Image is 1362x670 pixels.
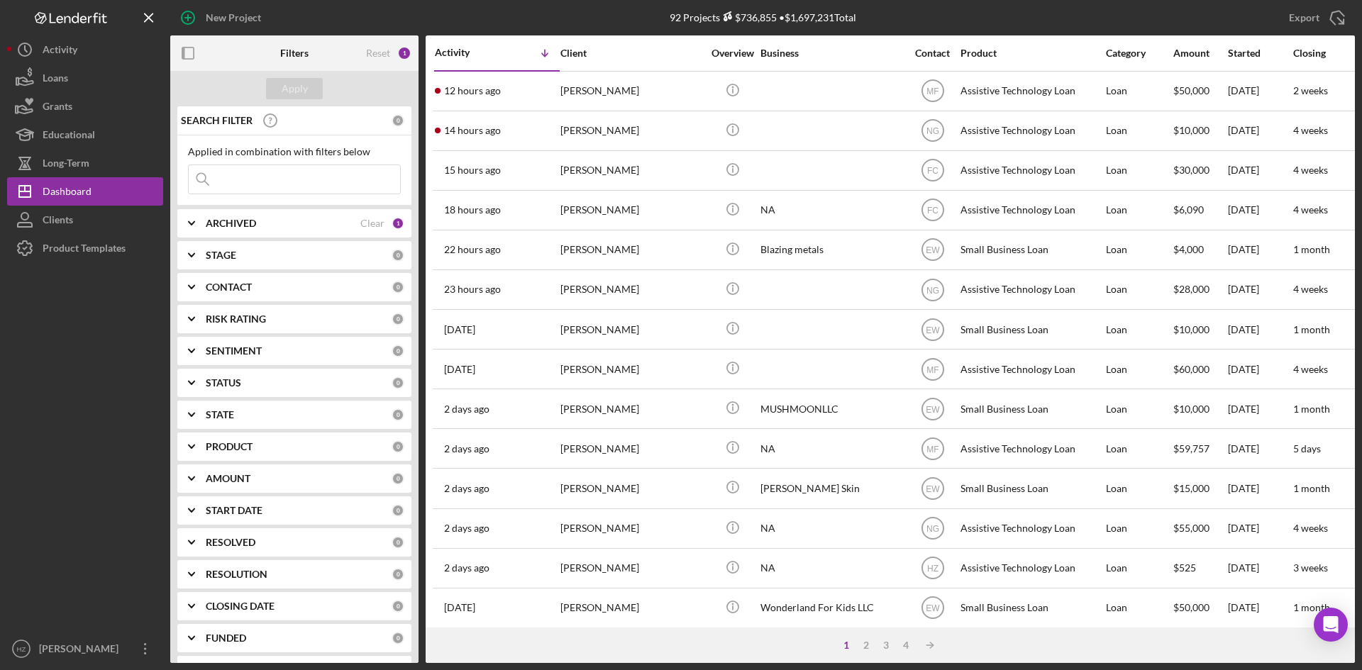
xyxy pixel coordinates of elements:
div: Loan [1106,510,1172,547]
b: START DATE [206,505,262,516]
div: Wonderland For Kids LLC [760,589,902,627]
button: Product Templates [7,234,163,262]
div: [PERSON_NAME] [560,191,702,229]
text: FC [927,166,939,176]
time: 4 weeks [1293,363,1328,375]
text: MF [926,444,939,454]
div: Loan [1106,271,1172,308]
div: [PERSON_NAME] [560,390,702,428]
div: Client [560,48,702,59]
div: [DATE] [1228,152,1292,189]
div: [PERSON_NAME] [560,469,702,507]
button: Dashboard [7,177,163,206]
div: Loan [1106,311,1172,348]
button: New Project [170,4,275,32]
div: Assistive Technology Loan [960,191,1102,229]
button: HZ[PERSON_NAME] [7,635,163,663]
span: $10,000 [1173,124,1209,136]
div: 0 [392,504,404,517]
time: 3 weeks [1293,562,1328,574]
text: MF [926,86,939,96]
div: Loan [1106,469,1172,507]
div: Business [760,48,902,59]
div: Assistive Technology Loan [960,72,1102,110]
b: RESOLVED [206,537,255,548]
b: STAGE [206,250,236,261]
text: FC [927,206,939,216]
b: STATE [206,409,234,420]
span: $6,090 [1173,203,1204,216]
text: EW [926,484,940,494]
time: 5 days [1293,442,1321,454]
time: 2025-10-08 23:54 [444,483,489,494]
div: Product [960,48,1102,59]
div: [PERSON_NAME] [35,635,128,666]
div: Export [1289,4,1319,32]
div: Loan [1106,152,1172,189]
div: Loan [1106,589,1172,627]
text: EW [926,325,940,335]
span: $15,000 [1173,482,1209,494]
div: Small Business Loan [960,231,1102,269]
time: 4 weeks [1293,203,1328,216]
div: 1 [836,640,856,651]
div: Small Business Loan [960,469,1102,507]
div: 2 [856,640,876,651]
div: [DATE] [1228,510,1292,547]
div: 1 [392,217,404,230]
div: Clients [43,206,73,238]
div: Assistive Technology Loan [960,510,1102,547]
div: Assistive Technology Loan [960,112,1102,150]
a: Educational [7,121,163,149]
div: Apply [282,78,308,99]
button: Clients [7,206,163,234]
text: NG [926,126,939,136]
div: [PERSON_NAME] [560,510,702,547]
b: SEARCH FILTER [181,115,253,126]
div: Assistive Technology Loan [960,350,1102,388]
time: 4 weeks [1293,522,1328,534]
time: 2025-10-09 03:46 [444,324,475,335]
div: Loan [1106,72,1172,110]
div: Assistive Technology Loan [960,271,1102,308]
time: 2 weeks [1293,84,1328,96]
span: $10,000 [1173,403,1209,415]
b: SENTIMENT [206,345,262,357]
div: 0 [392,313,404,325]
div: 3 [876,640,896,651]
div: Activity [435,47,497,58]
div: [PERSON_NAME] [560,549,702,587]
time: 2025-10-08 16:28 [444,562,489,574]
div: Activity [43,35,77,67]
time: 1 month [1293,482,1330,494]
b: PRODUCT [206,441,253,452]
div: Blazing metals [760,231,902,269]
text: EW [926,603,940,613]
b: Filters [280,48,309,59]
a: Loans [7,64,163,92]
text: HZ [927,564,939,574]
time: 1 month [1293,403,1330,415]
b: RESOLUTION [206,569,267,580]
div: [PERSON_NAME] [560,589,702,627]
text: MF [926,364,939,374]
div: 92 Projects • $1,697,231 Total [670,11,856,23]
span: $50,000 [1173,84,1209,96]
div: [DATE] [1228,112,1292,150]
div: [PERSON_NAME] [560,350,702,388]
div: [DATE] [1228,350,1292,388]
div: Reset [366,48,390,59]
a: Long-Term [7,149,163,177]
div: Loan [1106,112,1172,150]
div: [DATE] [1228,231,1292,269]
div: 0 [392,536,404,549]
div: Small Business Loan [960,311,1102,348]
div: 0 [392,114,404,127]
div: [PERSON_NAME] [560,152,702,189]
div: Clear [360,218,384,229]
div: [DATE] [1228,390,1292,428]
b: ARCHIVED [206,218,256,229]
div: 0 [392,632,404,644]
